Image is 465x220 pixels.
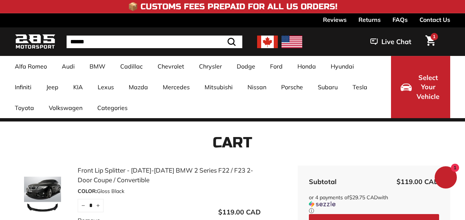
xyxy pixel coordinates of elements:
a: Ford [263,56,290,77]
div: Gloss Black [78,187,261,195]
span: 1 [433,34,435,39]
a: Reviews [323,13,347,26]
a: Honda [290,56,323,77]
a: Subaru [310,77,345,97]
a: Volkswagen [41,97,90,118]
div: Click to learn more about Sezzle [309,207,439,214]
span: COLOR: [78,188,97,194]
a: Hyundai [323,56,361,77]
button: Live Chat [361,33,421,51]
a: Mercedes [155,77,197,97]
img: Logo_285_Motorsport_areodynamics_components [15,33,55,50]
span: $119.00 CAD [397,177,439,186]
a: Tesla [345,77,375,97]
button: Increase item quantity by one [92,199,104,212]
span: Live Chat [381,37,411,47]
a: Jeep [39,77,66,97]
span: Select Your Vehicle [415,73,441,101]
h4: 📦 Customs Fees Prepaid for All US Orders! [128,2,337,11]
img: Front Lip Splitter - 2014-2021 BMW 2 Series F22 / F23 2-Door Coupe / Convertible [15,177,70,214]
a: Returns [358,13,381,26]
div: or 4 payments of$29.75 CADwithSezzle Click to learn more about Sezzle [309,194,439,214]
img: Sezzle [309,201,336,207]
a: Front Lip Splitter - [DATE]-[DATE] BMW 2 Series F22 / F23 2-Door Coupe / Convertible [78,166,261,184]
a: Chevrolet [150,56,192,77]
a: Mitsubishi [197,77,240,97]
button: Reduce item quantity by one [78,199,89,212]
a: Mazda [121,77,155,97]
a: KIA [66,77,90,97]
input: Search [67,36,242,48]
a: Porsche [274,77,310,97]
a: Categories [90,97,135,118]
a: Chrysler [192,56,229,77]
a: Toyota [7,97,41,118]
div: Subtotal [309,177,337,187]
a: Lexus [90,77,121,97]
button: Select Your Vehicle [391,56,450,118]
a: Dodge [229,56,263,77]
a: Infiniti [7,77,39,97]
a: FAQs [392,13,408,26]
span: $119.00 CAD [218,208,261,216]
a: BMW [82,56,113,77]
h1: Cart [15,134,450,151]
a: Alfa Romeo [7,56,54,77]
a: Nissan [240,77,274,97]
div: or 4 payments of with [309,194,439,214]
span: $29.75 CAD [349,194,378,201]
a: Cadillac [113,56,150,77]
a: Audi [54,56,82,77]
a: Contact Us [419,13,450,26]
inbox-online-store-chat: Shopify online store chat [432,166,459,190]
a: Cart [421,29,440,54]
